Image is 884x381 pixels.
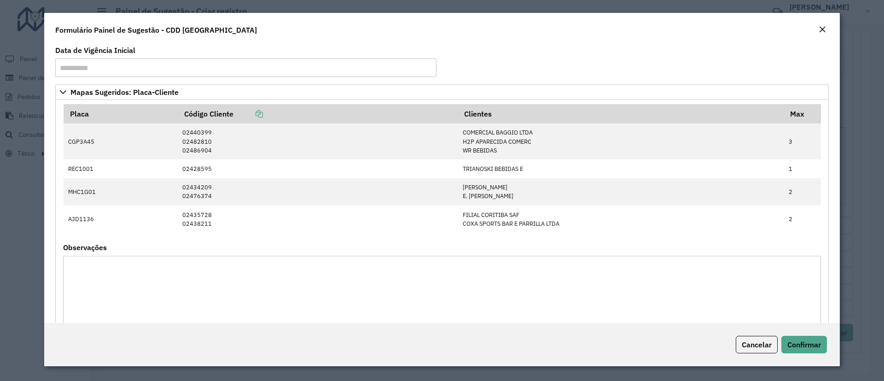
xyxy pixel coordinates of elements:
td: TRIANOSKI BEBIDAS E [458,159,784,178]
td: 02434209 02476374 [178,178,458,205]
td: 3 [784,123,821,159]
span: Mapas Sugeridos: Placa-Cliente [70,88,179,96]
button: Cancelar [736,336,778,353]
td: 2 [784,178,821,205]
th: Max [784,104,821,123]
h4: Formulário Painel de Sugestão - CDD [GEOGRAPHIC_DATA] [55,24,257,35]
td: 1 [784,159,821,178]
a: Mapas Sugeridos: Placa-Cliente [55,84,829,100]
div: Mapas Sugeridos: Placa-Cliente [55,100,829,346]
td: 02440399 02482810 02486904 [178,123,458,159]
a: Copiar [233,109,263,118]
td: AJD1136 [64,205,178,233]
button: Close [816,24,829,36]
td: 02428595 [178,159,458,178]
td: [PERSON_NAME] E. [PERSON_NAME] [458,178,784,205]
td: MHC1G01 [64,178,178,205]
span: Cancelar [742,340,772,349]
td: FILIAL CORITIBA SAF COXA SPORTS BAR E PARRILLA LTDA [458,205,784,233]
td: CGP3A45 [64,123,178,159]
td: COMERCIAL BAGGIO LTDA H2P APARECIDA COMERC WR BEBIDAS [458,123,784,159]
span: Confirmar [787,340,821,349]
td: 2 [784,205,821,233]
th: Clientes [458,104,784,123]
button: Confirmar [781,336,827,353]
em: Fechar [819,26,826,33]
th: Código Cliente [178,104,458,123]
label: Observações [63,242,107,253]
label: Data de Vigência Inicial [55,45,135,56]
th: Placa [64,104,178,123]
td: 02435728 02438211 [178,205,458,233]
td: REC1001 [64,159,178,178]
